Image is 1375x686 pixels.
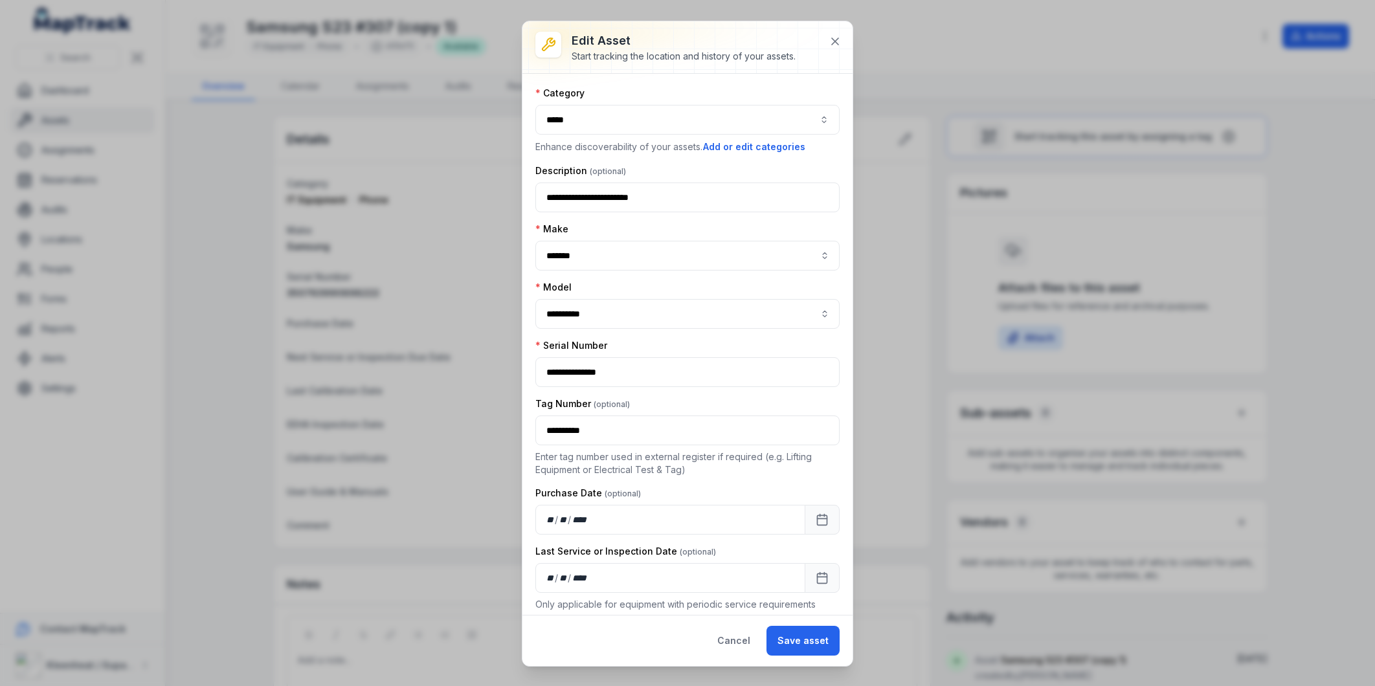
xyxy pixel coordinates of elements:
div: day, [546,513,555,526]
p: Only applicable for equipment with periodic service requirements [535,598,840,611]
input: asset-edit:cf[8d30bdcc-ee20-45c2-b158-112416eb6043]-label [535,241,840,271]
div: / [568,571,572,584]
div: month, [559,571,568,584]
div: year, [572,571,588,584]
button: Cancel [706,626,761,656]
label: Category [535,87,585,100]
label: Last Service or Inspection Date [535,545,716,558]
label: Make [535,223,568,236]
button: Calendar [805,563,840,593]
div: day, [546,571,555,584]
label: Serial Number [535,339,607,352]
div: / [568,513,572,526]
div: year, [572,513,588,526]
h3: Edit asset [572,32,796,50]
div: month, [559,513,568,526]
button: Add or edit categories [702,140,806,154]
label: Purchase Date [535,487,641,500]
input: asset-edit:cf[5827e389-34f9-4b46-9346-a02c2bfa3a05]-label [535,299,840,329]
label: Tag Number [535,397,630,410]
label: Model [535,281,572,294]
button: Save asset [766,626,840,656]
p: Enter tag number used in external register if required (e.g. Lifting Equipment or Electrical Test... [535,450,840,476]
div: / [555,571,559,584]
label: Description [535,164,626,177]
p: Enhance discoverability of your assets. [535,140,840,154]
div: / [555,513,559,526]
button: Calendar [805,505,840,535]
div: Start tracking the location and history of your assets. [572,50,796,63]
